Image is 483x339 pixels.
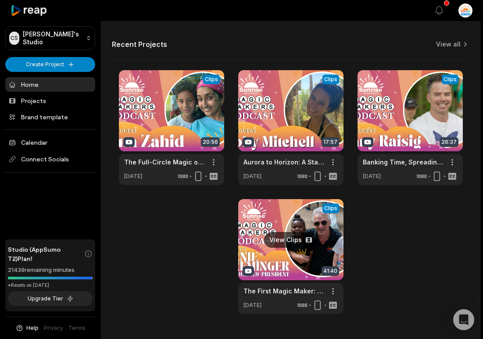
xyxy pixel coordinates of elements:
div: CS [9,32,19,45]
span: Help [26,324,39,332]
div: *Resets on [DATE] [8,282,93,289]
a: Aurora to Horizon: A Staff Member’s Impactful Return to Camp [243,157,324,167]
a: Calendar [5,135,95,150]
span: Studio (AppSumo T2) Plan! [8,245,84,263]
a: The Full-Circle Magic of Sunrise: [PERSON_NAME]’s Story of Joy and Purpose [124,157,205,167]
button: Create Project [5,57,95,72]
a: View all [436,40,461,49]
p: [PERSON_NAME]'s Studio [23,30,82,46]
a: Projects [5,93,95,108]
a: Terms [68,324,86,332]
div: Open Intercom Messenger [453,309,474,330]
span: Connect Socials [5,151,95,167]
a: The First Magic Maker: [PERSON_NAME] on Founding Sunrise [243,286,324,296]
a: Brand template [5,110,95,124]
a: Home [5,77,95,92]
a: Privacy [44,324,63,332]
div: 21439 remaining minutes [8,266,93,275]
h2: Recent Projects [112,40,167,49]
a: Banking Time, Spreading Joy: [PERSON_NAME] Sunrise Story - Sunrise Magic Makers Podcast Ep 2 [363,157,444,167]
button: Upgrade Tier [8,291,93,306]
button: Help [15,324,39,332]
